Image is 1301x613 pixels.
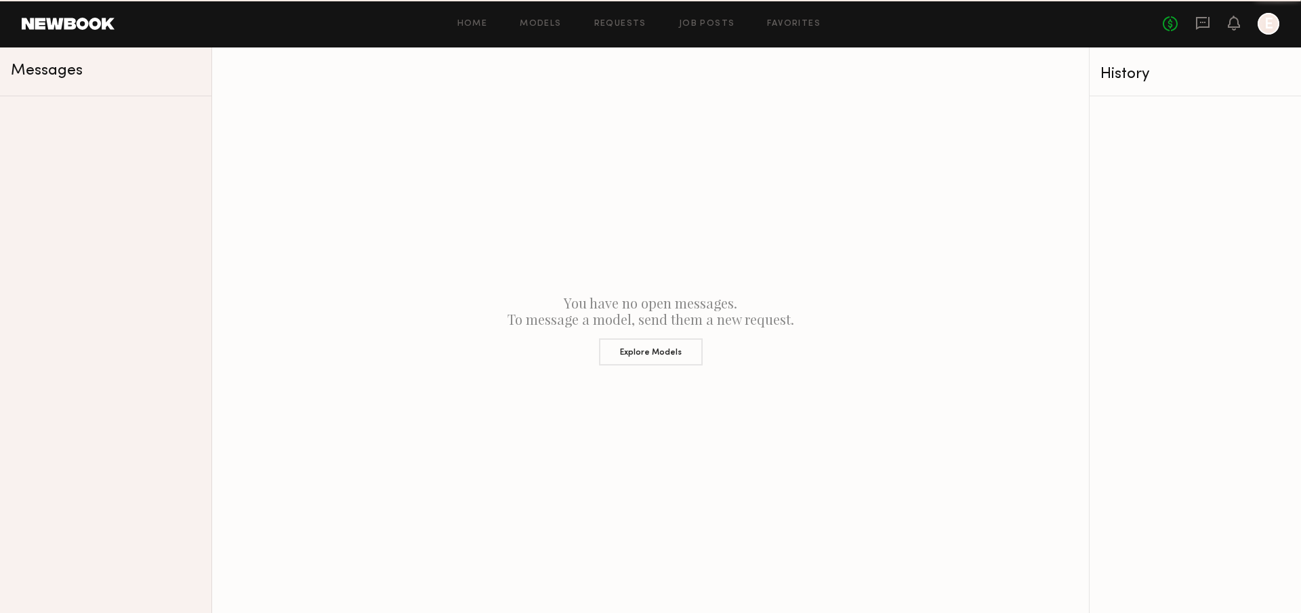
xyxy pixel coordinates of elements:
[223,328,1078,365] a: Explore Models
[1258,13,1279,35] a: E
[599,338,703,365] button: Explore Models
[520,20,561,28] a: Models
[594,20,646,28] a: Requests
[11,63,83,79] span: Messages
[1100,66,1290,82] div: History
[212,47,1089,613] div: You have no open messages. To message a model, send them a new request.
[457,20,488,28] a: Home
[679,20,735,28] a: Job Posts
[767,20,821,28] a: Favorites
